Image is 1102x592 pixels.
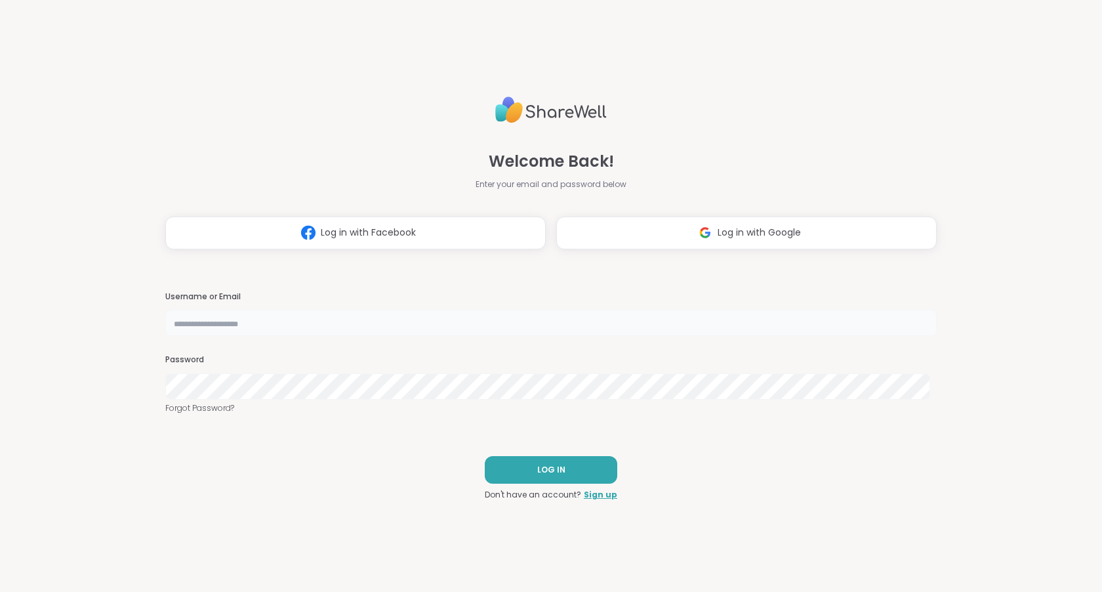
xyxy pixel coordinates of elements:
[321,226,416,240] span: Log in with Facebook
[489,150,614,173] span: Welcome Back!
[556,217,937,249] button: Log in with Google
[476,179,626,190] span: Enter your email and password below
[485,489,581,501] span: Don't have an account?
[718,226,801,240] span: Log in with Google
[495,91,607,129] img: ShareWell Logo
[485,456,617,484] button: LOG IN
[165,217,546,249] button: Log in with Facebook
[296,221,321,245] img: ShareWell Logomark
[693,221,718,245] img: ShareWell Logomark
[584,489,617,501] a: Sign up
[537,464,565,476] span: LOG IN
[165,402,937,414] a: Forgot Password?
[165,354,937,366] h3: Password
[165,291,937,303] h3: Username or Email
